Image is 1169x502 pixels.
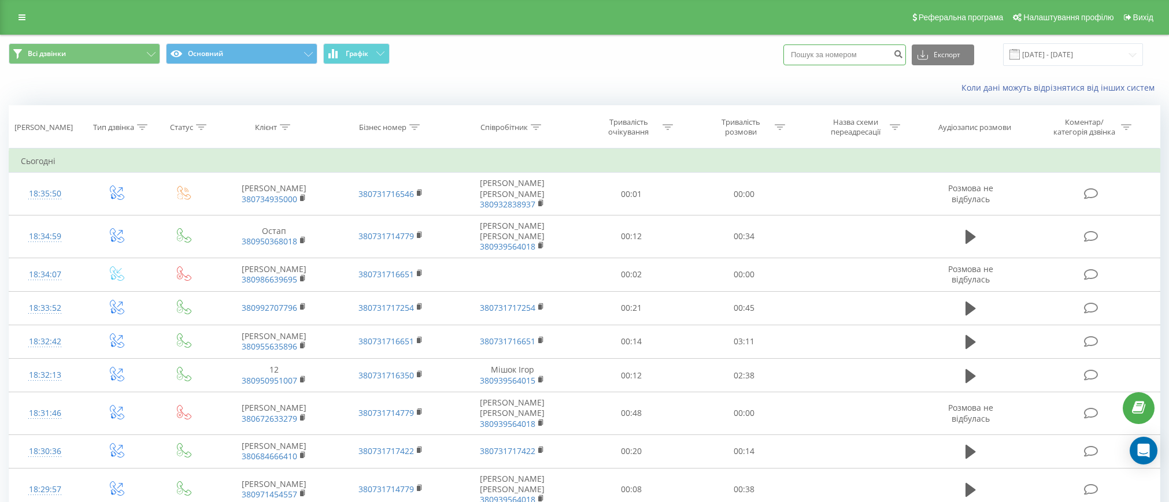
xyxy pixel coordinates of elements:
[449,392,575,435] td: [PERSON_NAME] [PERSON_NAME]
[170,122,193,132] div: Статус
[216,258,332,291] td: [PERSON_NAME]
[358,269,414,280] a: 380731716651
[575,359,687,392] td: 00:12
[688,434,800,468] td: 00:14
[358,336,414,347] a: 380731716651
[1050,117,1118,137] div: Коментар/категорія дзвінка
[1130,437,1157,464] div: Open Intercom Messenger
[216,325,332,358] td: [PERSON_NAME]
[21,183,69,205] div: 18:35:50
[359,122,406,132] div: Бізнес номер
[216,392,332,435] td: [PERSON_NAME]
[783,44,906,65] input: Пошук за номером
[93,122,134,132] div: Тип дзвінка
[216,173,332,215] td: [PERSON_NAME]
[216,359,332,392] td: 12
[9,150,1160,173] td: Сьогодні
[255,122,277,132] div: Клієнт
[358,407,414,418] a: 380731714779
[449,215,575,258] td: [PERSON_NAME] [PERSON_NAME]
[21,440,69,463] div: 18:30:36
[688,359,800,392] td: 02:38
[688,258,800,291] td: 00:00
[358,445,414,456] a: 380731717422
[575,215,687,258] td: 00:12
[688,392,800,435] td: 00:00
[21,478,69,501] div: 18:29:57
[358,484,414,494] a: 380731714779
[358,370,414,381] a: 380731716350
[21,402,69,425] div: 18:31:46
[358,302,414,313] a: 380731717254
[575,291,687,325] td: 00:21
[948,183,993,204] span: Розмова не відбулась
[9,43,160,64] button: Всі дзвінки
[575,434,687,468] td: 00:20
[480,199,535,210] a: 380932838937
[242,194,297,204] a: 380734935000
[480,241,535,252] a: 380939564018
[480,418,535,429] a: 380939564018
[938,122,1011,132] div: Аудіозапис розмови
[216,434,332,468] td: [PERSON_NAME]
[688,291,800,325] td: 00:45
[598,117,660,137] div: Тривалість очікування
[346,50,368,58] span: Графік
[480,375,535,386] a: 380939564015
[28,49,66,58] span: Всі дзвінки
[21,297,69,319] div: 18:33:52
[14,122,73,132] div: [PERSON_NAME]
[948,263,993,285] span: Розмова не відбулась
[825,117,887,137] div: Назва схеми переадресації
[1023,13,1113,22] span: Налаштування профілю
[242,302,297,313] a: 380992707796
[21,330,69,353] div: 18:32:42
[575,325,687,358] td: 00:14
[358,230,414,241] a: 380731714779
[242,341,297,352] a: 380955635896
[323,43,390,64] button: Графік
[242,274,297,285] a: 380986639695
[688,173,800,215] td: 00:00
[21,263,69,286] div: 18:34:07
[575,258,687,291] td: 00:02
[242,236,297,247] a: 380950368018
[575,392,687,435] td: 00:48
[688,325,800,358] td: 03:11
[1133,13,1153,22] span: Вихід
[919,13,1004,22] span: Реферальна програма
[21,364,69,386] div: 18:32:13
[242,375,297,386] a: 380950951007
[480,302,535,313] a: 380731717254
[688,215,800,258] td: 00:34
[358,188,414,199] a: 380731716546
[961,82,1160,93] a: Коли дані можуть відрізнятися вiд інших систем
[575,173,687,215] td: 00:01
[480,445,535,456] a: 380731717422
[710,117,772,137] div: Тривалість розмови
[912,44,974,65] button: Експорт
[480,336,535,347] a: 380731716651
[216,215,332,258] td: Остап
[948,402,993,423] span: Розмова не відбулась
[480,122,528,132] div: Співробітник
[242,451,297,462] a: 380684666410
[21,225,69,248] div: 18:34:59
[449,359,575,392] td: Мішок Ігор
[242,413,297,424] a: 380672633279
[242,489,297,500] a: 380971454557
[449,173,575,215] td: [PERSON_NAME] [PERSON_NAME]
[166,43,317,64] button: Основний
